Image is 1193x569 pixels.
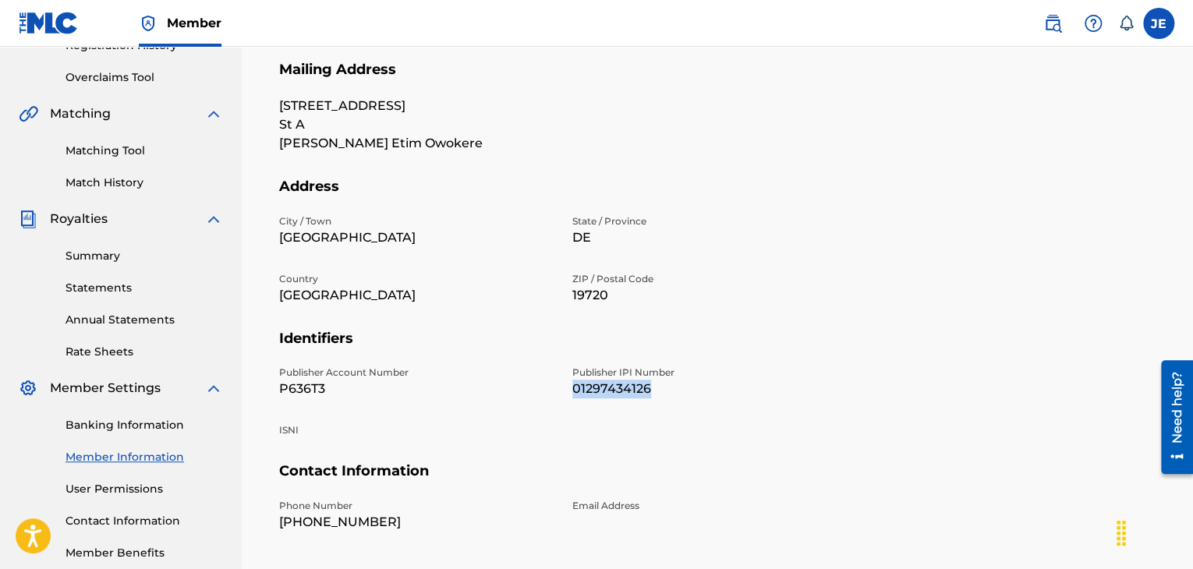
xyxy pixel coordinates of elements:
p: P636T3 [279,380,554,398]
h5: Identifiers [279,330,1156,366]
p: DE [572,228,847,247]
span: Member [167,14,221,32]
h5: Address [279,178,1156,214]
a: Overclaims Tool [65,69,223,86]
img: Royalties [19,210,37,228]
p: State / Province [572,214,847,228]
img: Matching [19,104,38,123]
iframe: Chat Widget [1115,494,1193,569]
iframe: Resource Center [1149,355,1193,480]
a: Summary [65,248,223,264]
p: Country [279,272,554,286]
p: 19720 [572,286,847,305]
a: Banking Information [65,417,223,433]
a: Public Search [1037,8,1068,39]
a: Rate Sheets [65,344,223,360]
a: Member Benefits [65,545,223,561]
h5: Contact Information [279,462,1156,499]
p: Phone Number [279,499,554,513]
p: 01297434126 [572,380,847,398]
a: User Permissions [65,481,223,497]
p: ISNI [279,423,554,437]
img: Member Settings [19,379,37,398]
div: Help [1078,8,1109,39]
p: Publisher IPI Number [572,366,847,380]
a: Matching Tool [65,143,223,159]
p: [PHONE_NUMBER] [279,513,554,532]
p: [GEOGRAPHIC_DATA] [279,286,554,305]
p: St A [279,115,554,134]
p: Email Address [572,499,847,513]
h5: Mailing Address [279,61,1156,97]
p: [PERSON_NAME] Etim Owokere [279,134,554,153]
img: expand [204,210,223,228]
p: [STREET_ADDRESS] [279,97,554,115]
p: Publisher Account Number [279,366,554,380]
a: Statements [65,280,223,296]
a: Match History [65,175,223,191]
div: Notifications [1118,16,1134,31]
p: [GEOGRAPHIC_DATA] [279,228,554,247]
a: Member Information [65,449,223,465]
img: help [1084,14,1103,33]
span: Royalties [50,210,108,228]
div: Drag [1109,510,1134,557]
img: MLC Logo [19,12,79,34]
div: User Menu [1143,8,1174,39]
a: Annual Statements [65,312,223,328]
span: Member Settings [50,379,161,398]
img: Top Rightsholder [139,14,158,33]
p: ZIP / Postal Code [572,272,847,286]
img: expand [204,104,223,123]
img: search [1043,14,1062,33]
img: expand [204,379,223,398]
a: Contact Information [65,513,223,529]
p: City / Town [279,214,554,228]
span: Matching [50,104,111,123]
